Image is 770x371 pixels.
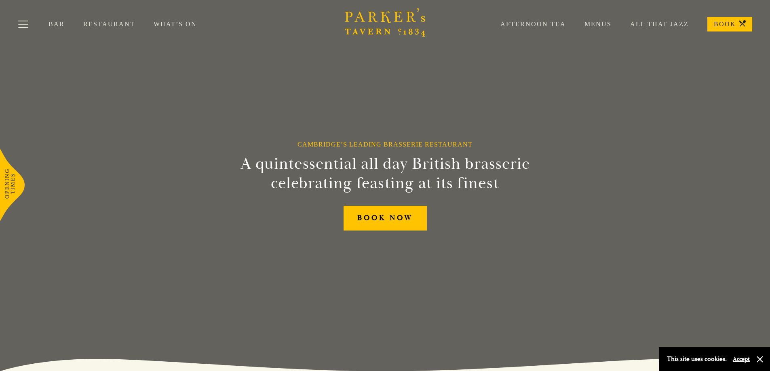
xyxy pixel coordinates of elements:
p: This site uses cookies. [667,353,727,365]
a: BOOK NOW [344,206,427,231]
h2: A quintessential all day British brasserie celebrating feasting at its finest [201,154,570,193]
h1: Cambridge’s Leading Brasserie Restaurant [297,140,473,148]
button: Close and accept [756,355,764,363]
button: Accept [733,355,750,363]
